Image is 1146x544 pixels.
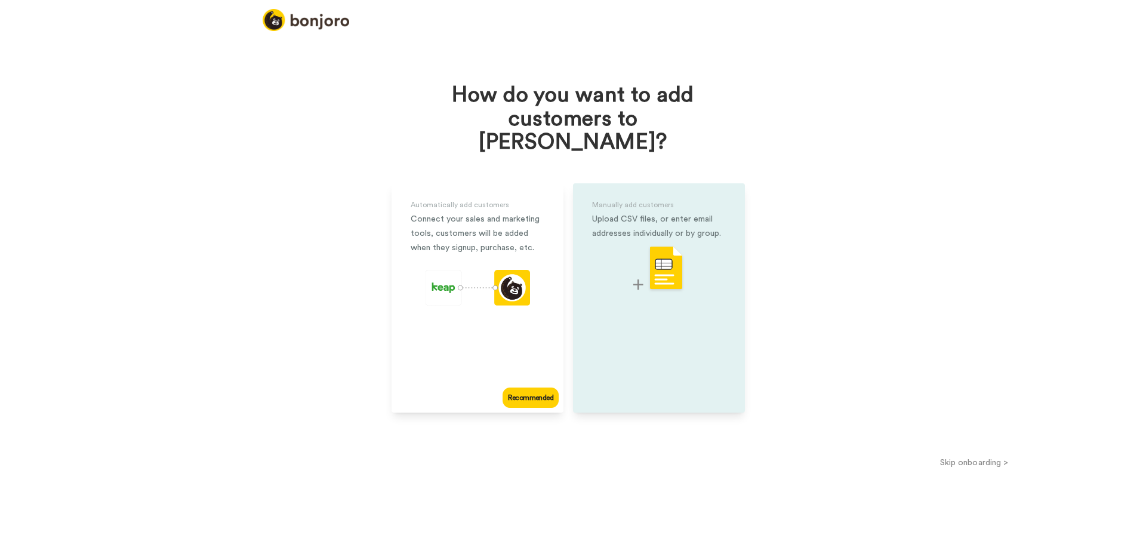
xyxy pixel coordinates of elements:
div: Automatically add customers [411,198,544,212]
div: animation [426,270,530,309]
div: Upload CSV files, or enter email addresses individually or by group. [592,212,726,241]
img: csv-upload.svg [633,245,685,293]
div: Manually add customers [592,198,726,212]
div: Recommended [503,388,559,408]
img: logo_full.png [263,9,349,31]
h1: How do you want to add customers to [PERSON_NAME]? [439,84,707,155]
div: Connect your sales and marketing tools, customers will be added when they signup, purchase, etc. [411,212,544,255]
button: Skip onboarding > [802,456,1146,469]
